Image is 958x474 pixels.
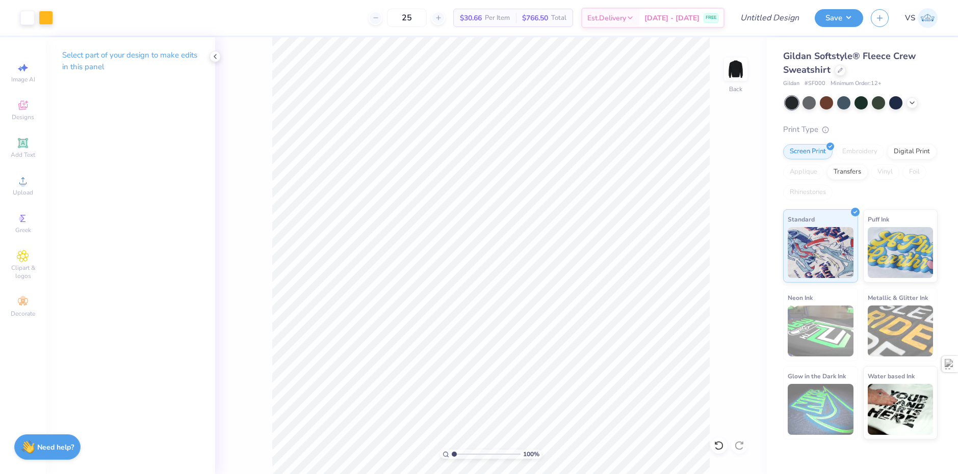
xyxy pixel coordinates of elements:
input: Untitled Design [732,8,807,28]
span: [DATE] - [DATE] [644,13,700,23]
span: FREE [706,14,716,21]
div: Screen Print [783,144,833,159]
span: Designs [12,113,34,121]
div: Foil [902,164,926,180]
input: – – [387,9,427,27]
img: Volodymyr Sobko [918,8,938,28]
span: Standard [788,214,815,225]
span: Minimum Order: 12 + [831,79,882,88]
span: Image AI [11,75,35,83]
div: Embroidery [836,144,884,159]
span: Puff Ink [868,214,889,225]
span: Water based Ink [868,371,915,381]
span: $30.66 [460,13,482,23]
span: VS [905,12,915,24]
div: Vinyl [871,164,899,180]
img: Glow in the Dark Ink [788,384,853,435]
img: Water based Ink [868,384,934,435]
img: Back [726,59,746,79]
strong: Need help? [37,442,74,452]
span: Total [551,13,566,23]
img: Standard [788,227,853,278]
span: Est. Delivery [587,13,626,23]
span: Decorate [11,310,35,318]
span: Add Text [11,151,35,159]
div: Applique [783,164,824,180]
span: Metallic & Glitter Ink [868,292,928,303]
span: Per Item [485,13,510,23]
span: 100 % [523,450,539,459]
span: $766.50 [522,13,548,23]
span: # SF000 [805,79,825,88]
div: Back [729,85,742,94]
div: Rhinestones [783,185,833,200]
a: VS [905,8,938,28]
div: Transfers [827,164,868,180]
span: Gildan Softstyle® Fleece Crew Sweatshirt [783,50,916,76]
p: Select part of your design to make edits in this panel [62,49,199,73]
img: Metallic & Glitter Ink [868,305,934,356]
div: Print Type [783,124,938,135]
span: Greek [15,226,31,234]
span: Upload [13,188,33,197]
span: Gildan [783,79,799,88]
img: Puff Ink [868,227,934,278]
div: Digital Print [887,144,937,159]
button: Save [815,9,863,27]
span: Glow in the Dark Ink [788,371,846,381]
span: Neon Ink [788,292,813,303]
img: Neon Ink [788,305,853,356]
span: Clipart & logos [5,264,41,280]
